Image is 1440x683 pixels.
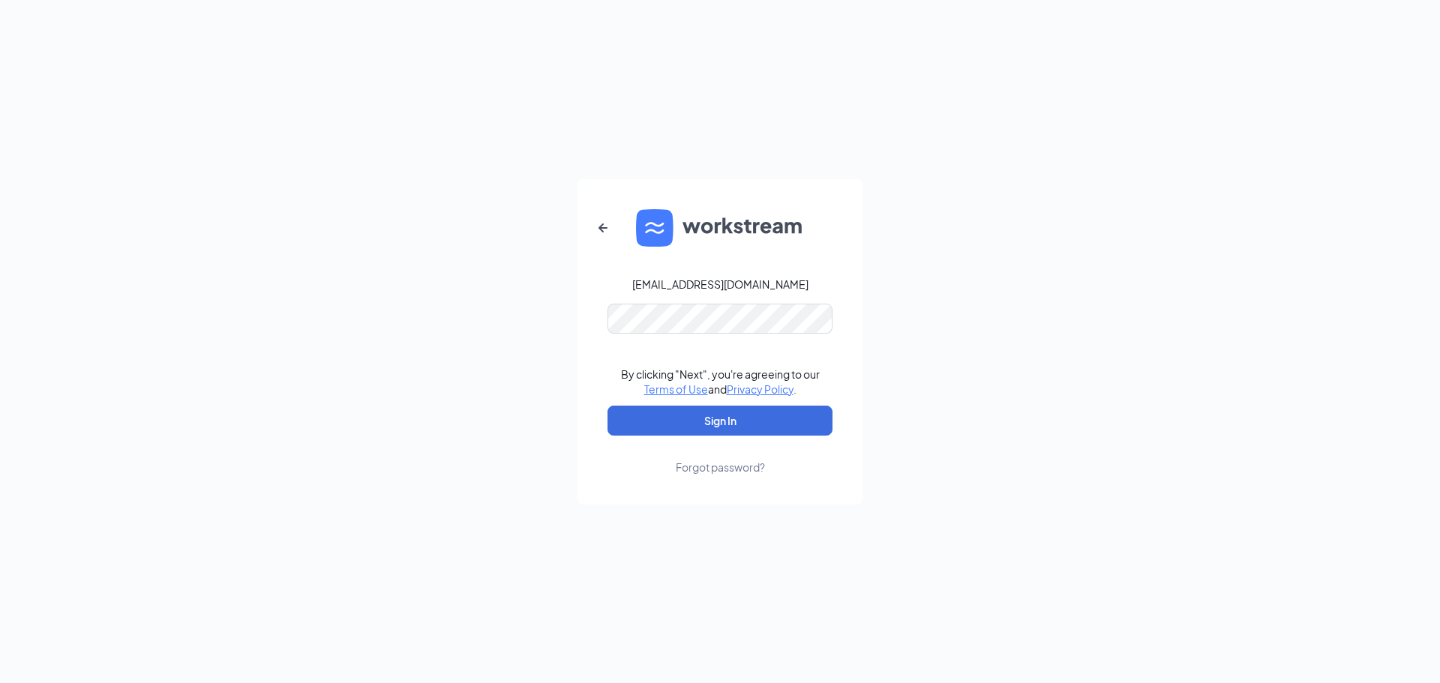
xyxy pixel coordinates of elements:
[585,210,621,246] button: ArrowLeftNew
[621,367,820,397] div: By clicking "Next", you're agreeing to our and .
[636,209,804,247] img: WS logo and Workstream text
[676,460,765,475] div: Forgot password?
[644,382,708,396] a: Terms of Use
[594,219,612,237] svg: ArrowLeftNew
[632,277,808,292] div: [EMAIL_ADDRESS][DOMAIN_NAME]
[727,382,793,396] a: Privacy Policy
[676,436,765,475] a: Forgot password?
[607,406,832,436] button: Sign In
